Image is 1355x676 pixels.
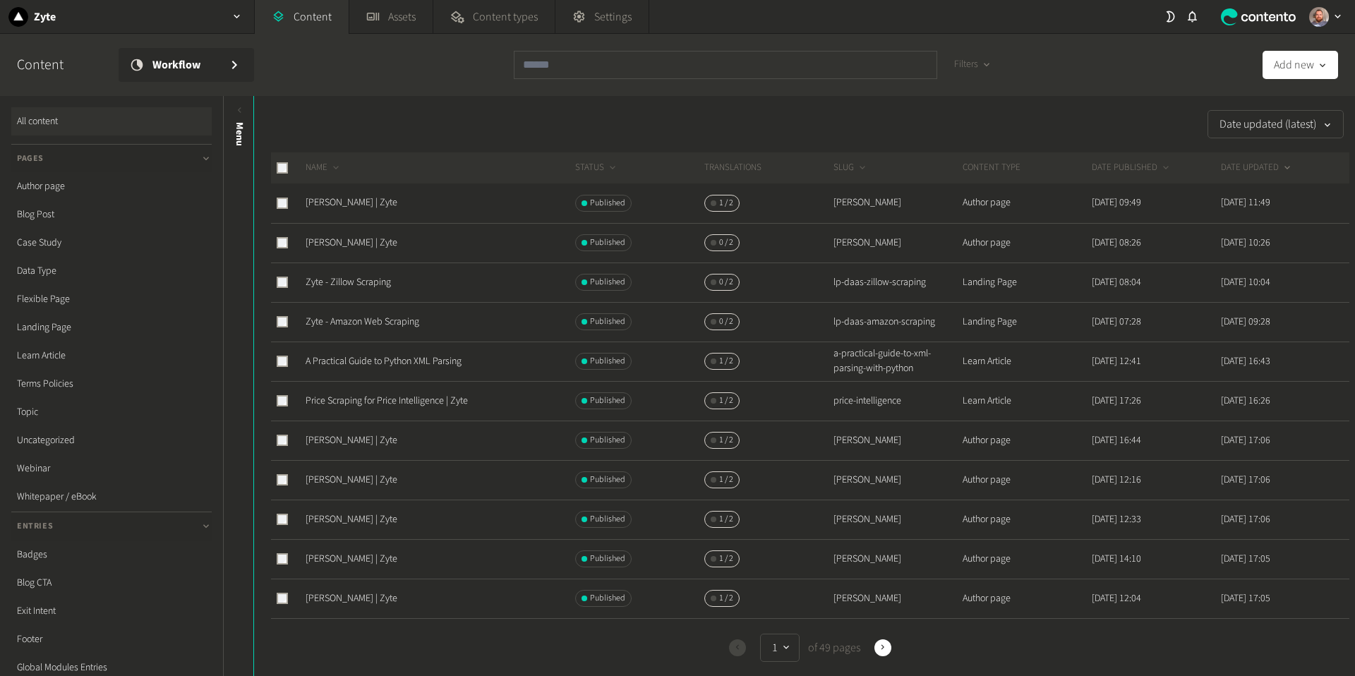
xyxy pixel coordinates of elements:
span: 1 / 2 [719,553,733,565]
h2: Zyte [34,8,56,25]
span: 0 / 2 [719,236,733,249]
a: Webinar [11,454,212,483]
span: 1 / 2 [719,592,733,605]
a: Workflow [119,48,254,82]
td: lp-daas-zillow-scraping [833,262,962,302]
time: [DATE] 12:16 [1092,473,1141,487]
td: Author page [962,500,1091,539]
a: Whitepaper / eBook [11,483,212,511]
a: Zyte - Zillow Scraping [306,275,391,289]
time: [DATE] 12:04 [1092,591,1141,605]
td: Landing Page [962,262,1091,302]
td: [PERSON_NAME] [833,539,962,579]
time: [DATE] 08:26 [1092,236,1141,250]
a: Flexible Page [11,285,212,313]
span: 1 / 2 [719,197,733,210]
span: Entries [17,520,53,533]
button: DATE PUBLISHED [1092,161,1172,175]
img: Zyte [8,7,28,27]
span: Published [590,276,625,289]
button: STATUS [575,161,618,175]
a: A Practical Guide to Python XML Parsing [306,354,462,368]
td: [PERSON_NAME] [833,500,962,539]
span: Published [590,473,625,486]
time: [DATE] 17:05 [1221,591,1270,605]
time: [DATE] 17:26 [1092,394,1141,408]
time: [DATE] 10:26 [1221,236,1270,250]
a: Author page [11,172,212,200]
button: NAME [306,161,342,175]
a: All content [11,107,212,135]
a: [PERSON_NAME] | Zyte [306,512,397,526]
a: Case Study [11,229,212,257]
td: Author page [962,421,1091,460]
a: Terms Policies [11,370,212,398]
span: Published [590,315,625,328]
span: 0 / 2 [719,315,733,328]
time: [DATE] 17:05 [1221,552,1270,566]
time: [DATE] 08:04 [1092,275,1141,289]
td: Learn Article [962,342,1091,381]
span: 1 / 2 [719,355,733,368]
td: [PERSON_NAME] [833,223,962,262]
time: [DATE] 12:41 [1092,354,1141,368]
span: 0 / 2 [719,276,733,289]
time: [DATE] 11:49 [1221,195,1270,210]
span: Published [590,394,625,407]
time: [DATE] 17:06 [1221,473,1270,487]
h2: Content [17,54,96,76]
button: Filters [943,51,1003,79]
button: Add new [1263,51,1338,79]
td: lp-daas-amazon-scraping [833,302,962,342]
span: Workflow [152,56,217,73]
span: Published [590,513,625,526]
button: Date updated (latest) [1208,110,1344,138]
td: price-intelligence [833,381,962,421]
span: Published [590,355,625,368]
button: DATE UPDATED [1221,161,1293,175]
td: Author page [962,183,1091,223]
span: 1 / 2 [719,394,733,407]
a: Blog CTA [11,569,212,597]
a: [PERSON_NAME] | Zyte [306,552,397,566]
a: Blog Post [11,200,212,229]
td: [PERSON_NAME] [833,618,962,658]
span: Published [590,197,625,210]
span: 1 / 2 [719,513,733,526]
td: Author page [962,460,1091,500]
a: Topic [11,398,212,426]
a: Footer [11,625,212,653]
button: 1 [760,634,800,662]
a: Zyte - Amazon Web Scraping [306,315,419,329]
a: [PERSON_NAME] | Zyte [306,195,397,210]
td: [PERSON_NAME] [833,421,962,460]
span: Settings [594,8,632,25]
span: of 49 pages [805,639,860,656]
td: [PERSON_NAME] [833,460,962,500]
a: Landing Page [11,313,212,342]
td: [PERSON_NAME] [833,183,962,223]
button: SLUG [833,161,868,175]
time: [DATE] 16:44 [1092,433,1141,447]
span: Published [590,434,625,447]
time: [DATE] 12:33 [1092,512,1141,526]
span: Published [590,553,625,565]
a: [PERSON_NAME] | Zyte [306,591,397,605]
time: [DATE] 16:43 [1221,354,1270,368]
span: Pages [17,152,44,165]
span: Menu [232,122,247,146]
a: Learn Article [11,342,212,370]
span: Published [590,592,625,605]
span: 1 / 2 [719,473,733,486]
span: Content types [473,8,538,25]
time: [DATE] 09:49 [1092,195,1141,210]
span: 1 / 2 [719,434,733,447]
a: Data Type [11,257,212,285]
time: [DATE] 10:04 [1221,275,1270,289]
td: [PERSON_NAME] [833,579,962,618]
td: Author page [962,579,1091,618]
td: Learn Article [962,381,1091,421]
td: Author page [962,539,1091,579]
a: Price Scraping for Price Intelligence | Zyte [306,394,468,408]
